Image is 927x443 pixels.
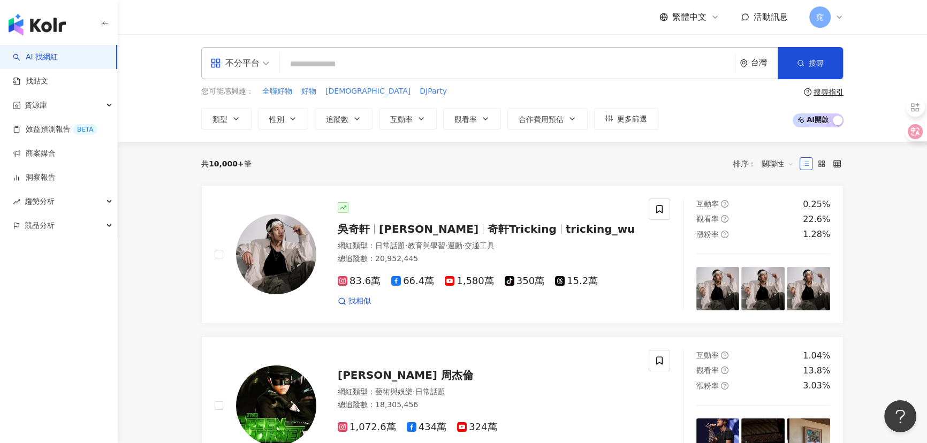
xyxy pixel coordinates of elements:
span: 324萬 [457,422,497,433]
div: 總追蹤數 ： 18,305,456 [338,400,636,410]
span: rise [13,198,20,205]
span: 觀看率 [454,115,477,124]
span: 漲粉率 [696,381,719,390]
button: 互動率 [379,108,437,129]
div: 總追蹤數 ： 20,952,445 [338,254,636,264]
span: 83.6萬 [338,276,381,287]
a: KOL Avatar吳奇軒[PERSON_NAME]奇軒Trickingtricking_wu網紅類型：日常話題·教育與學習·運動·交通工具總追蹤數：20,952,44583.6萬66.4萬1,... [201,185,844,324]
span: 吳奇軒 [338,223,370,235]
span: environment [740,59,748,67]
img: post-image [787,267,830,310]
span: 找相似 [348,296,371,307]
a: 效益預測報告BETA [13,124,97,135]
span: 434萬 [407,422,446,433]
img: post-image [741,267,785,310]
button: 追蹤數 [315,108,373,129]
span: 追蹤數 [326,115,348,124]
span: question-circle [721,366,728,374]
span: 更多篩選 [617,114,647,123]
div: 台灣 [751,58,778,67]
a: 商案媒合 [13,148,56,159]
span: 性別 [269,115,284,124]
button: 好物 [301,86,317,97]
span: 觀看率 [696,366,719,375]
span: [PERSON_NAME] 周杰倫 [338,369,473,381]
button: 類型 [201,108,252,129]
span: 關聯性 [762,155,794,172]
button: 搜尋 [778,47,843,79]
div: 13.8% [803,365,830,377]
span: 趨勢分析 [25,189,55,213]
span: 350萬 [505,276,544,287]
a: 找相似 [338,296,371,307]
span: · [405,241,407,250]
a: searchAI 找網紅 [13,52,58,63]
iframe: Help Scout Beacon - Open [884,400,916,432]
span: appstore [210,58,221,68]
img: KOL Avatar [236,214,316,294]
span: 搜尋 [809,59,824,67]
span: question-circle [804,88,811,96]
span: 類型 [212,115,227,124]
button: 觀看率 [443,108,501,129]
button: DJParty [419,86,447,97]
button: 全聯好物 [262,86,293,97]
span: tricking_wu [566,223,635,235]
button: 性別 [258,108,308,129]
span: question-circle [721,215,728,223]
span: 全聯好物 [262,86,292,97]
span: 66.4萬 [391,276,434,287]
span: 您可能感興趣： [201,86,254,97]
span: [PERSON_NAME] [379,223,478,235]
span: 互動率 [696,351,719,360]
div: 搜尋指引 [814,88,844,96]
div: 網紅類型 ： [338,241,636,251]
span: 競品分析 [25,213,55,238]
span: 運動 [447,241,462,250]
span: 奇軒Tricking [488,223,557,235]
div: 1.04% [803,350,830,362]
span: 教育與學習 [407,241,445,250]
span: 好物 [301,86,316,97]
span: 觀看率 [696,215,719,223]
span: · [413,387,415,396]
div: 3.03% [803,380,830,392]
span: 互動率 [696,200,719,208]
span: question-circle [721,382,728,389]
button: 合作費用預估 [507,108,588,129]
span: · [462,241,465,250]
div: 共 筆 [201,159,252,168]
span: 繁體中文 [672,11,706,23]
span: 漲粉率 [696,230,719,239]
button: [DEMOGRAPHIC_DATA] [325,86,411,97]
span: 1,580萬 [445,276,494,287]
span: 窕 [816,11,824,23]
button: 更多篩選 [594,108,658,129]
span: DJParty [420,86,447,97]
span: · [445,241,447,250]
img: logo [9,14,66,35]
span: 資源庫 [25,93,47,117]
div: 1.28% [803,228,830,240]
span: question-circle [721,352,728,359]
span: 日常話題 [375,241,405,250]
span: 活動訊息 [754,12,788,22]
div: 網紅類型 ： [338,387,636,398]
span: question-circle [721,231,728,238]
img: post-image [696,267,740,310]
div: 不分平台 [210,55,260,72]
span: 藝術與娛樂 [375,387,413,396]
span: 合作費用預估 [519,115,564,124]
span: 1,072.6萬 [338,422,396,433]
span: 15.2萬 [555,276,598,287]
span: 10,000+ [209,159,244,168]
a: 找貼文 [13,76,48,87]
span: 互動率 [390,115,413,124]
span: 日常話題 [415,387,445,396]
span: 交通工具 [465,241,495,250]
div: 22.6% [803,213,830,225]
div: 0.25% [803,198,830,210]
a: 洞察報告 [13,172,56,183]
div: 排序： [733,155,800,172]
